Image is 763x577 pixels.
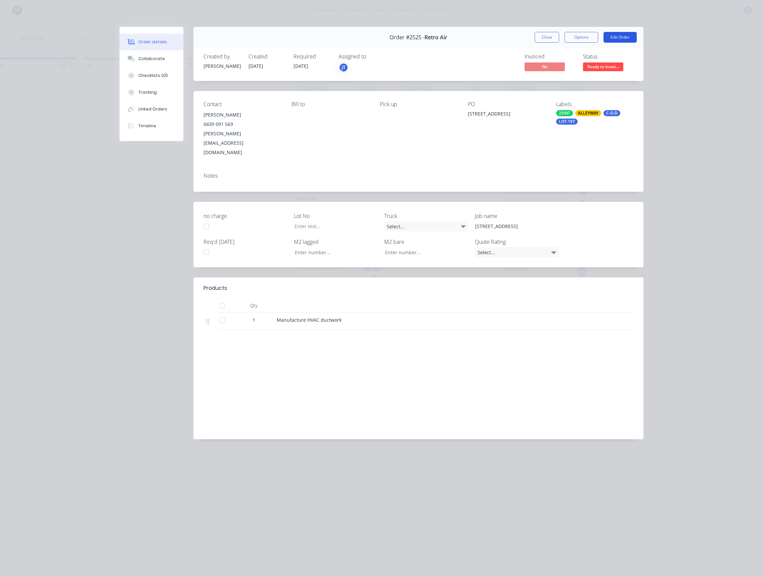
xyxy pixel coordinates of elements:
div: Collaborate [138,56,165,62]
div: PO [468,101,545,107]
label: Truck [384,212,468,220]
button: Edit Order [603,32,637,43]
div: 25INT [556,110,573,116]
div: [PERSON_NAME]0439 091 569[PERSON_NAME][EMAIL_ADDRESS][DOMAIN_NAME] [204,110,281,157]
div: Linked Orders [138,106,167,112]
div: Order details [138,39,167,45]
div: Notes [204,173,633,179]
button: Order details [120,34,183,50]
div: Qty [234,299,274,312]
label: Quote Rating [475,238,559,246]
div: Tracking [138,89,157,95]
div: Created by [204,53,240,60]
label: no charge [204,212,287,220]
button: Close [535,32,559,43]
div: Pick up [380,101,457,107]
span: No [525,62,565,71]
input: Enter number... [379,247,468,257]
button: jT [339,62,349,73]
button: Tracking [120,84,183,101]
div: Select... [475,247,559,257]
span: 1 [253,316,255,323]
div: LOT-197 [556,119,578,125]
span: [DATE] [294,63,308,69]
button: Collaborate [120,50,183,67]
span: Manufacture HVAC ductwork [277,317,342,323]
div: [STREET_ADDRESS] [468,110,545,120]
div: Invoiced [525,53,575,60]
div: [PERSON_NAME][EMAIL_ADDRESS][DOMAIN_NAME] [204,129,281,157]
span: Order #2525 - [390,34,424,41]
button: Options [565,32,598,43]
div: Select... [384,221,468,231]
label: M2 bare [384,238,468,246]
label: Lot No [294,212,378,220]
div: Status [583,53,633,60]
div: Assigned to [339,53,406,60]
div: 0439 091 569 [204,120,281,129]
span: Ready to invoic... [583,62,623,71]
div: C-O-D [603,110,620,116]
label: M2 lagged [294,238,378,246]
div: ALLEYWAY [575,110,601,116]
input: Enter number... [289,247,378,257]
span: [DATE] [249,63,263,69]
button: Ready to invoic... [583,62,623,73]
div: Products [204,284,227,292]
button: Checklists 0/0 [120,67,183,84]
label: Job name [475,212,559,220]
div: [PERSON_NAME] [204,62,240,70]
div: Labels [556,101,633,107]
div: [PERSON_NAME] [204,110,281,120]
label: Req'd [DATE] [204,238,287,246]
div: [STREET_ADDRESS] [470,221,554,231]
button: Timeline [120,118,183,134]
div: Created [249,53,285,60]
div: Contact [204,101,281,107]
button: Linked Orders [120,101,183,118]
span: Retro Air [424,34,447,41]
div: Required [294,53,330,60]
div: Bill to [291,101,369,107]
div: Timeline [138,123,156,129]
div: Checklists 0/0 [138,73,168,79]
